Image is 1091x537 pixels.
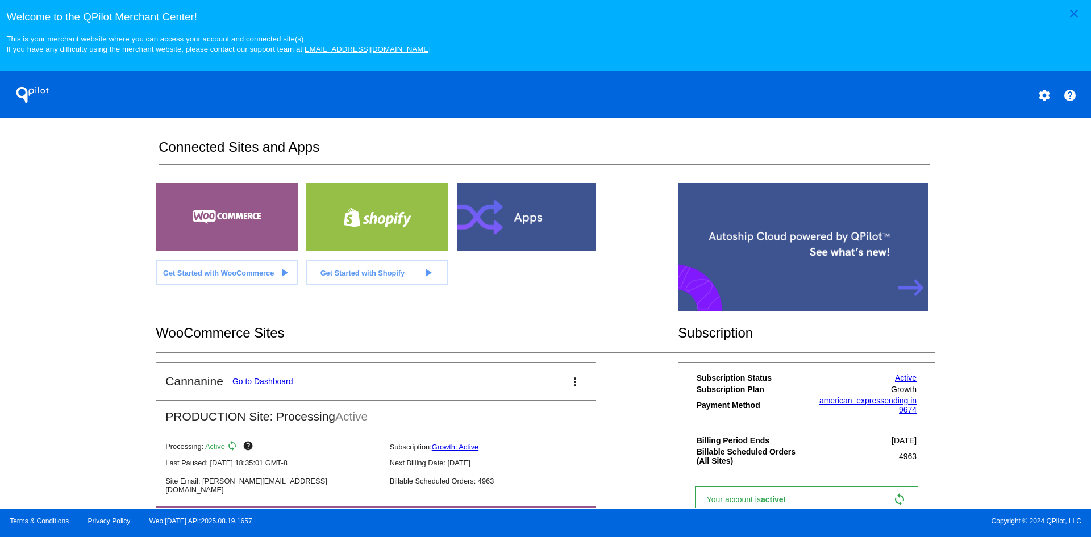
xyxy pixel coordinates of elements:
[165,374,223,388] h2: Cannanine
[205,443,225,451] span: Active
[163,269,274,277] span: Get Started with WooCommerce
[165,459,380,467] p: Last Paused: [DATE] 18:35:01 GMT-8
[819,396,917,414] a: american_expressending in 9674
[893,493,906,506] mat-icon: sync
[320,269,405,277] span: Get Started with Shopify
[6,35,430,53] small: This is your merchant website where you can access your account and connected site(s). If you hav...
[696,447,807,466] th: Billable Scheduled Orders (All Sites)
[165,477,380,494] p: Site Email: [PERSON_NAME][EMAIL_ADDRESS][DOMAIN_NAME]
[390,443,605,451] p: Subscription:
[761,495,792,504] span: active!
[568,375,582,389] mat-icon: more_vert
[277,266,291,280] mat-icon: play_arrow
[678,325,935,341] h2: Subscription
[695,486,918,513] a: Your account isactive! sync
[88,517,131,525] a: Privacy Policy
[243,440,256,454] mat-icon: help
[232,377,293,386] a: Go to Dashboard
[895,373,917,382] a: Active
[156,325,678,341] h2: WooCommerce Sites
[1063,89,1077,102] mat-icon: help
[891,385,917,394] span: Growth
[696,435,807,446] th: Billing Period Ends
[227,440,240,454] mat-icon: sync
[1038,89,1051,102] mat-icon: settings
[390,477,605,485] p: Billable Scheduled Orders: 4963
[696,396,807,415] th: Payment Method
[149,517,252,525] a: Web:[DATE] API:2025.08.19.1657
[165,440,380,454] p: Processing:
[6,11,1084,23] h3: Welcome to the QPilot Merchant Center!
[159,139,929,165] h2: Connected Sites and Apps
[432,443,479,451] a: Growth: Active
[555,517,1081,525] span: Copyright © 2024 QPilot, LLC
[696,384,807,394] th: Subscription Plan
[156,401,596,423] h2: PRODUCTION Site: Processing
[335,410,368,423] span: Active
[10,517,69,525] a: Terms & Conditions
[899,452,917,461] span: 4963
[892,436,917,445] span: [DATE]
[10,84,55,106] h1: QPilot
[306,260,448,285] a: Get Started with Shopify
[1067,7,1081,20] mat-icon: close
[696,373,807,383] th: Subscription Status
[302,45,431,53] a: [EMAIL_ADDRESS][DOMAIN_NAME]
[421,266,435,280] mat-icon: play_arrow
[390,459,605,467] p: Next Billing Date: [DATE]
[707,495,798,504] span: Your account is
[819,396,884,405] span: american_express
[156,260,298,285] a: Get Started with WooCommerce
